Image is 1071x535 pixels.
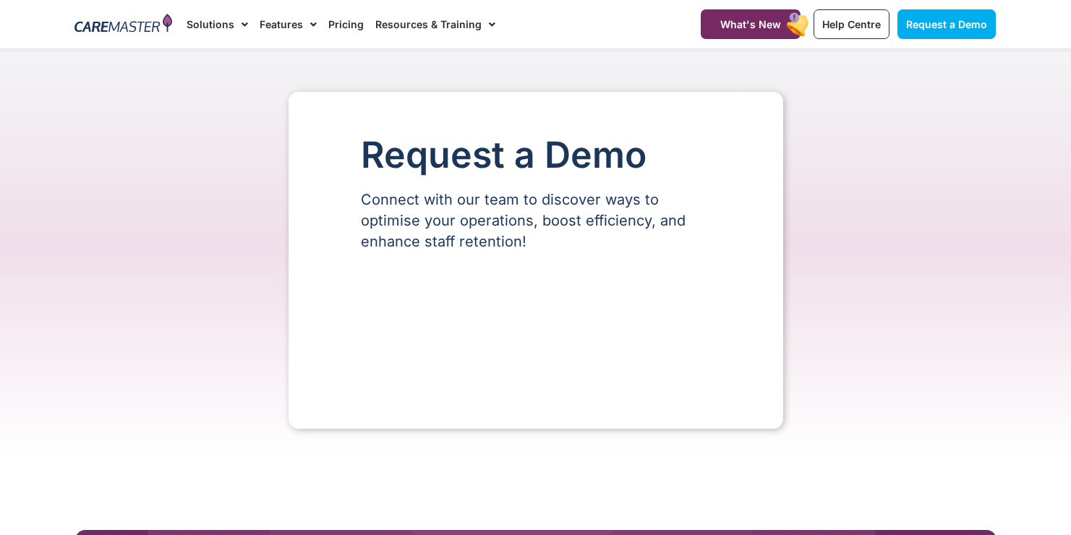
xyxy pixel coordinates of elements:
[720,18,781,30] span: What's New
[74,14,172,35] img: CareMaster Logo
[701,9,801,39] a: What's New
[361,277,711,385] iframe: Form 0
[361,189,711,252] p: Connect with our team to discover ways to optimise your operations, boost efficiency, and enhance...
[361,135,711,175] h1: Request a Demo
[814,9,889,39] a: Help Centre
[822,18,881,30] span: Help Centre
[897,9,996,39] a: Request a Demo
[906,18,987,30] span: Request a Demo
